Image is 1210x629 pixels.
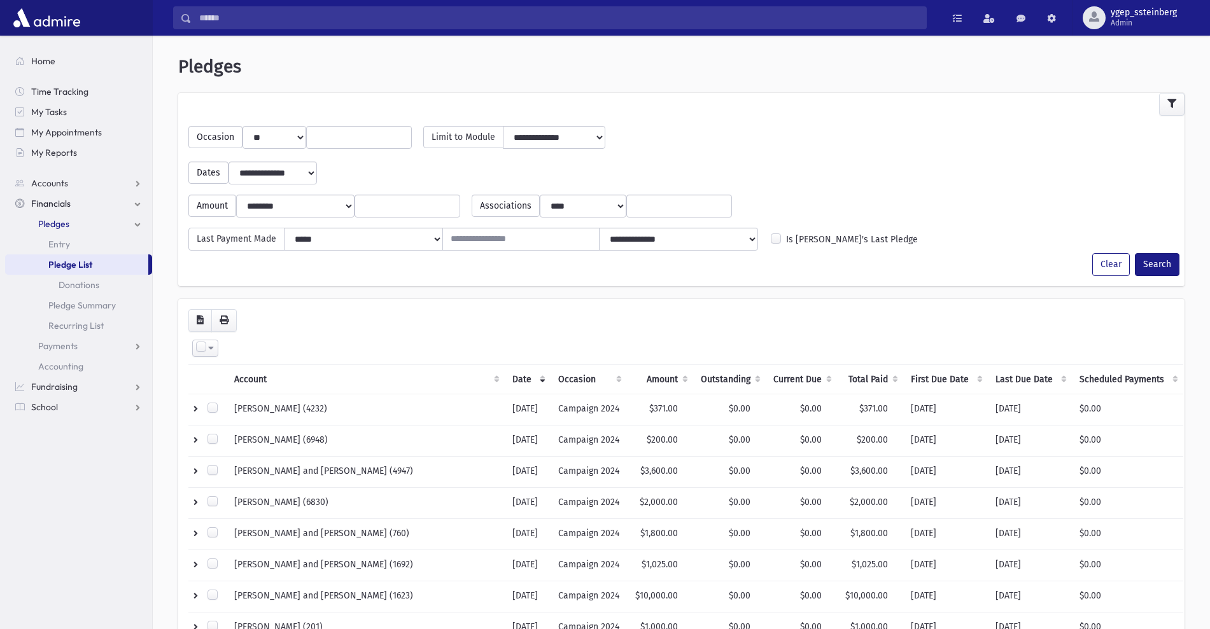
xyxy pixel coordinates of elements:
span: Admin [1111,18,1177,28]
td: [DATE] [988,518,1072,550]
td: Campaign 2024 [551,456,627,487]
th: Amount: activate to sort column ascending [627,364,693,394]
td: $3,600.00 [627,456,693,487]
td: $2,000.00 [627,487,693,518]
td: [PERSON_NAME] and [PERSON_NAME] (4947) [227,456,505,487]
td: $371.00 [627,394,693,425]
td: Campaign 2024 [551,487,627,518]
span: Fundraising [31,381,78,392]
td: $0.00 [1072,487,1183,518]
span: Recurring List [48,320,104,331]
td: [PERSON_NAME] and [PERSON_NAME] (1623) [227,581,505,612]
span: $0.00 [729,466,750,476]
td: [DATE] [505,487,551,518]
a: Pledge Summary [5,295,152,315]
span: Accounts [31,177,68,189]
span: School [31,401,58,413]
span: $0.00 [729,528,750,539]
label: Is [PERSON_NAME]'s Last Pledge [786,233,918,246]
span: $200.00 [857,434,888,445]
img: AdmirePro [10,5,83,31]
span: $0.00 [800,559,822,570]
span: $0.00 [729,434,750,445]
td: $200.00 [627,425,693,456]
a: Payments [5,336,152,356]
td: Campaign 2024 [551,518,627,550]
a: Pledges [5,214,152,234]
button: Print [211,309,237,332]
td: [PERSON_NAME] (6830) [227,487,505,518]
td: [DATE] [505,456,551,487]
td: [DATE] [988,581,1072,612]
td: [DATE] [988,394,1072,425]
span: My Appointments [31,127,102,138]
td: [DATE] [505,394,551,425]
span: Amount [188,195,236,217]
span: $1,800.00 [850,528,888,539]
input: Search [192,6,926,29]
td: Campaign 2024 [551,581,627,612]
td: Campaign 2024 [551,425,627,456]
span: Limit to Module [423,126,503,148]
a: Donations [5,275,152,295]
td: [DATE] [988,550,1072,581]
span: Associations [472,195,540,217]
td: $0.00 [1072,456,1183,487]
span: $0.00 [729,403,750,414]
td: [DATE] [903,550,988,581]
a: My Reports [5,142,152,163]
td: $0.00 [1072,425,1183,456]
td: $1,800.00 [627,518,693,550]
td: [DATE] [505,581,551,612]
span: $0.00 [800,528,822,539]
span: My Reports [31,147,77,158]
span: Payments [38,340,78,352]
span: $0.00 [729,559,750,570]
td: [DATE] [988,456,1072,487]
td: Campaign 2024 [551,550,627,581]
a: My Tasks [5,102,152,122]
td: [PERSON_NAME] and [PERSON_NAME] (760) [227,518,505,550]
a: Home [5,51,152,71]
th: Occasion : activate to sort column ascending [551,364,627,394]
span: $371.00 [859,403,888,414]
span: $0.00 [800,497,822,508]
span: Home [31,55,55,67]
span: $1,025.00 [852,559,888,570]
td: $10,000.00 [627,581,693,612]
th: Total Paid: activate to sort column ascending [837,364,903,394]
td: [DATE] [903,518,988,550]
span: $0.00 [729,590,750,601]
th: Account: activate to sort column ascending [227,364,505,394]
span: Pledge List [48,259,92,270]
span: Financials [31,198,71,209]
span: $0.00 [800,403,822,414]
td: [DATE] [903,581,988,612]
span: Pledge Summary [48,300,116,311]
td: [PERSON_NAME] (6948) [227,425,505,456]
td: [DATE] [988,425,1072,456]
span: $0.00 [800,466,822,476]
span: $0.00 [729,497,750,508]
a: Financials [5,193,152,214]
td: [PERSON_NAME] (4232) [227,394,505,425]
td: [DATE] [903,394,988,425]
th: Outstanding: activate to sort column ascending [693,364,766,394]
td: [DATE] [903,487,988,518]
a: Accounting [5,356,152,377]
span: $2,000.00 [850,497,888,508]
a: Entry [5,234,152,254]
td: $0.00 [1072,394,1183,425]
span: My Tasks [31,106,67,118]
a: Time Tracking [5,81,152,102]
span: Last Payment Made [188,228,285,251]
button: Search [1135,253,1179,276]
span: Pledges [178,56,241,77]
th: Scheduled Payments: activate to sort column ascending [1072,364,1183,394]
a: Accounts [5,173,152,193]
span: Entry [48,238,70,250]
span: ygep_ssteinberg [1111,8,1177,18]
a: School [5,397,152,417]
button: CSV [188,309,212,332]
span: $0.00 [800,434,822,445]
